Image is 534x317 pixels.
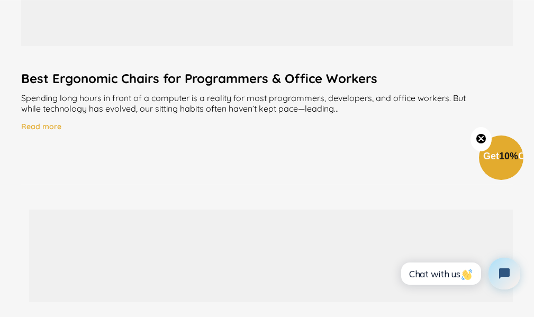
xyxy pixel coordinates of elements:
[470,127,492,151] button: Close teaser
[390,249,529,298] iframe: Tidio Chat
[499,151,518,161] span: 10%
[21,122,61,135] a: Read more
[21,70,512,86] a: Best Ergonomic Chairs for Programmers & Office Workers
[483,151,532,161] span: Get Off
[21,122,61,131] h4: Read more
[479,137,523,181] div: Get10%OffClose teaser
[21,93,512,114] div: Spending long hours in front of a computer is a reality for most programmers, developers, and off...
